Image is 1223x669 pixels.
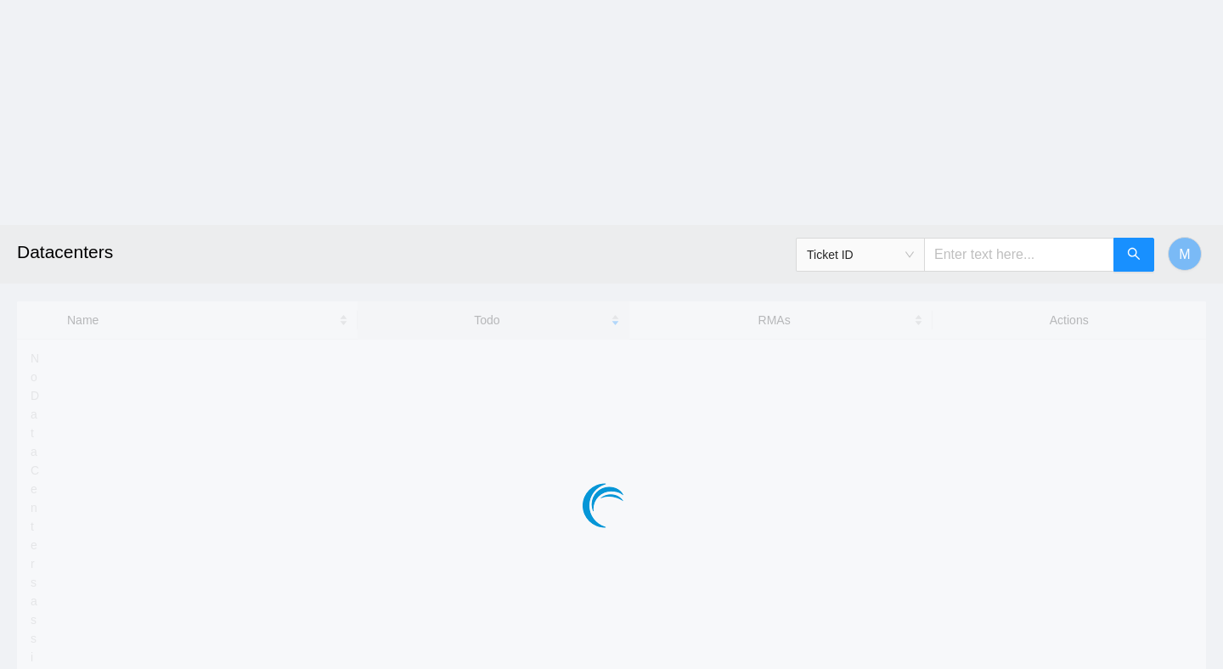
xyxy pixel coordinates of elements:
button: M [1168,237,1202,271]
h2: Datacenters [17,225,849,279]
span: M [1179,244,1190,265]
span: search [1127,247,1141,263]
span: Ticket ID [807,242,914,267]
input: Enter text here... [924,238,1114,272]
button: search [1113,238,1154,272]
